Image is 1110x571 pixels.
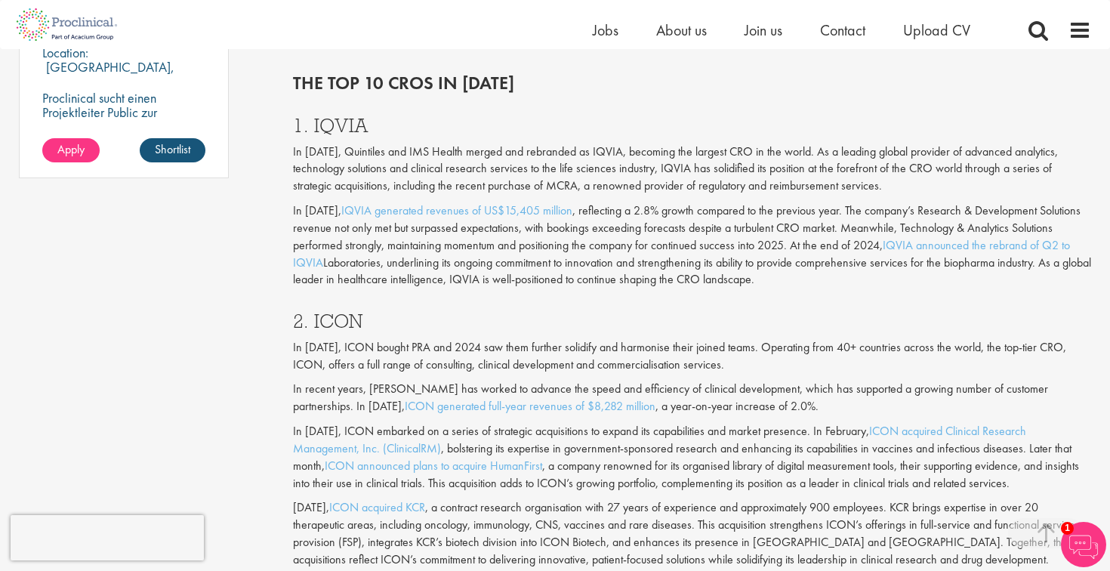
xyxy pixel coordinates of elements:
a: About us [656,20,707,40]
h2: The top 10 CROs in [DATE] [293,73,1092,93]
a: Apply [42,138,100,162]
span: Apply [57,141,85,157]
a: Shortlist [140,138,205,162]
img: Chatbot [1061,522,1106,567]
p: [DATE], , a contract research organisation with 27 years of experience and approximately 900 empl... [293,499,1092,568]
a: ICON acquired Clinical Research Management, Inc. (ClinicalRM) [293,423,1026,456]
h3: 2. ICON [293,311,1092,331]
p: In [DATE], Quintiles and IMS Health merged and rebranded as IQVIA, becoming the largest CRO in th... [293,144,1092,196]
span: 1 [1061,522,1074,535]
iframe: reCAPTCHA [11,515,204,560]
a: IQVIA announced the rebrand of Q2 to IQVIA [293,237,1070,270]
p: In [DATE], , reflecting a 2.8% growth compared to the previous year. The company’s Research & Dev... [293,202,1092,289]
h3: 1. IQVIA [293,116,1092,135]
p: Proclinical sucht einen Projektleiter Public zur dauerhaften Verstärkung des Teams unseres Kunden... [42,91,205,162]
a: Join us [745,20,782,40]
p: [GEOGRAPHIC_DATA], [GEOGRAPHIC_DATA] [42,58,174,90]
a: ICON announced plans to acquire HumanFirst [325,458,542,474]
p: In [DATE], ICON bought PRA and 2024 saw them further solidify and harmonise their joined teams. O... [293,339,1092,374]
a: ICON acquired KCR [329,499,425,515]
span: Location: [42,44,88,61]
a: ICON generated full-year revenues of $8,282 million [405,398,655,414]
p: In recent years, [PERSON_NAME] has worked to advance the speed and efficiency of clinical develop... [293,381,1092,415]
a: Contact [820,20,865,40]
p: In [DATE], ICON embarked on a series of strategic acquisitions to expand its capabilities and mar... [293,423,1092,492]
a: Upload CV [903,20,970,40]
a: IQVIA generated revenues of US$15,405 million [341,202,572,218]
a: Jobs [593,20,618,40]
